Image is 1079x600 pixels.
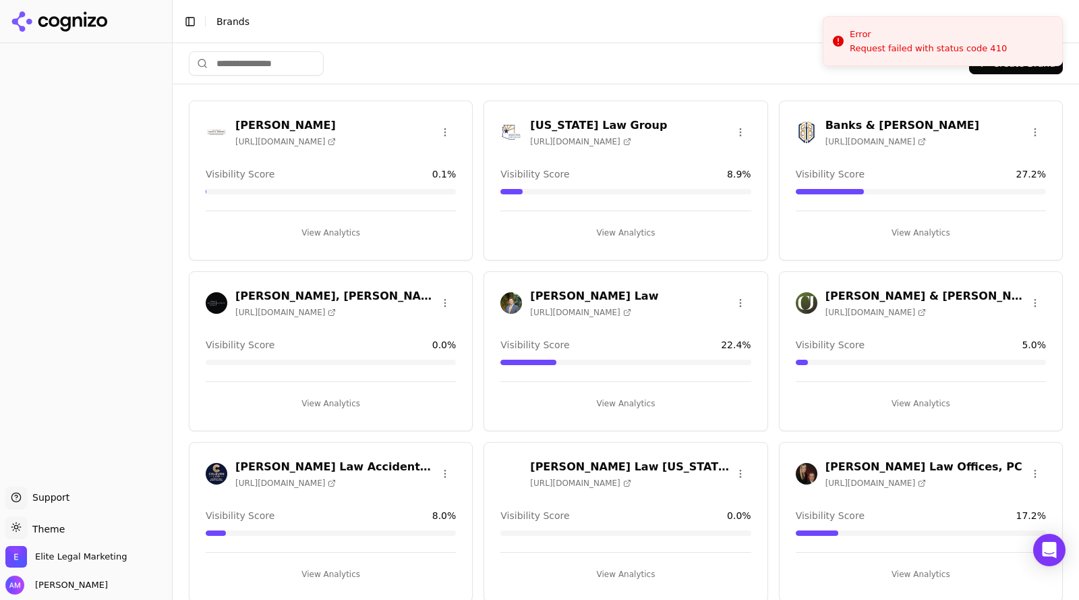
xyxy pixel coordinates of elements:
[30,579,108,591] span: [PERSON_NAME]
[216,15,1041,28] nav: breadcrumb
[796,338,865,352] span: Visibility Score
[206,463,227,485] img: Colburn Law Accident & Injury Lawyers
[500,509,569,522] span: Visibility Score
[1022,338,1046,352] span: 5.0 %
[530,288,658,304] h3: [PERSON_NAME] Law
[796,121,817,143] img: Banks & Brower
[432,167,457,181] span: 0.1 %
[35,551,127,563] span: Elite Legal Marketing
[206,121,227,143] img: Aaron Herbert
[530,117,667,134] h3: [US_STATE] Law Group
[235,117,336,134] h3: [PERSON_NAME]
[235,478,336,489] span: [URL][DOMAIN_NAME]
[5,576,108,595] button: Open user button
[206,564,456,585] button: View Analytics
[1033,534,1066,566] div: Open Intercom Messenger
[27,491,69,504] span: Support
[1016,167,1046,181] span: 27.2 %
[235,288,434,304] h3: [PERSON_NAME], [PERSON_NAME] & [PERSON_NAME] Law Office
[825,307,926,318] span: [URL][DOMAIN_NAME]
[5,576,24,595] img: Alex Morris
[206,167,274,181] span: Visibility Score
[206,222,456,244] button: View Analytics
[500,167,569,181] span: Visibility Score
[500,564,751,585] button: View Analytics
[500,463,522,485] img: Colburn Law Washington Dog Bite
[500,338,569,352] span: Visibility Score
[825,117,979,134] h3: Banks & [PERSON_NAME]
[206,509,274,522] span: Visibility Score
[796,564,1046,585] button: View Analytics
[216,16,250,27] span: Brands
[825,478,926,489] span: [URL][DOMAIN_NAME]
[530,478,631,489] span: [URL][DOMAIN_NAME]
[500,292,522,314] img: Cannon Law
[500,222,751,244] button: View Analytics
[796,509,865,522] span: Visibility Score
[796,167,865,181] span: Visibility Score
[727,509,751,522] span: 0.0 %
[825,288,1024,304] h3: [PERSON_NAME] & [PERSON_NAME]
[727,167,751,181] span: 8.9 %
[5,546,27,568] img: Elite Legal Marketing
[27,524,65,535] span: Theme
[206,338,274,352] span: Visibility Score
[530,136,631,147] span: [URL][DOMAIN_NAME]
[432,338,457,352] span: 0.0 %
[206,393,456,414] button: View Analytics
[825,136,926,147] span: [URL][DOMAIN_NAME]
[235,136,336,147] span: [URL][DOMAIN_NAME]
[206,292,227,314] img: Bishop, Del Vecchio & Beeks Law Office
[796,222,1046,244] button: View Analytics
[530,459,729,475] h3: [PERSON_NAME] Law [US_STATE] [MEDICAL_DATA]
[825,459,1022,475] h3: [PERSON_NAME] Law Offices, PC
[235,307,336,318] span: [URL][DOMAIN_NAME]
[796,393,1046,414] button: View Analytics
[721,338,751,352] span: 22.4 %
[796,292,817,314] img: Cohen & Jaffe
[5,546,127,568] button: Open organization switcher
[500,393,751,414] button: View Analytics
[235,459,434,475] h3: [PERSON_NAME] Law Accident & Injury Lawyers
[1016,509,1046,522] span: 17.2 %
[500,121,522,143] img: Arizona Law Group
[850,28,1007,41] div: Error
[432,509,457,522] span: 8.0 %
[850,43,1007,55] div: Request failed with status code 410
[796,463,817,485] img: Crossman Law Offices, PC
[530,307,631,318] span: [URL][DOMAIN_NAME]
